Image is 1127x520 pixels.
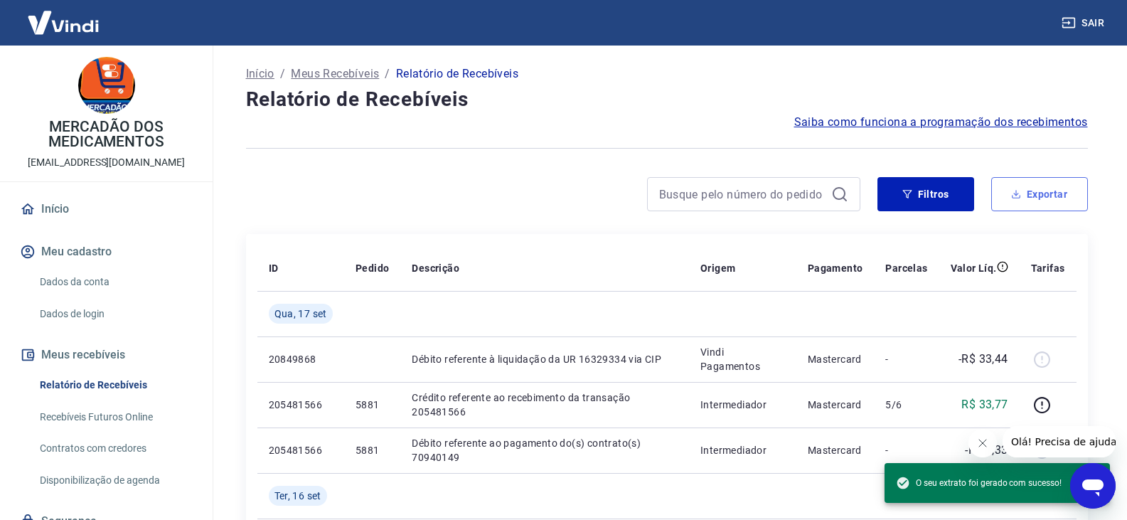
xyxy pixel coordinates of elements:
p: - [885,443,927,457]
button: Filtros [877,177,974,211]
a: Início [246,65,274,83]
a: Meus Recebíveis [291,65,379,83]
p: [EMAIL_ADDRESS][DOMAIN_NAME] [28,155,185,170]
p: / [280,65,285,83]
p: 5/6 [885,398,927,412]
p: - [885,352,927,366]
p: 5881 [356,398,389,412]
p: Débito referente à liquidação da UR 16329334 via CIP [412,352,678,366]
p: -R$ 33,44 [958,351,1008,368]
a: Disponibilização de agenda [34,466,196,495]
p: Débito referente ao pagamento do(s) contrato(s) 70940149 [412,436,678,465]
p: Intermediador [700,398,785,412]
a: Relatório de Recebíveis [34,371,196,400]
p: ID [269,261,279,275]
a: Contratos com credores [34,434,196,463]
p: MERCADÃO DOS MEDICAMENTOS [11,120,201,149]
p: Intermediador [700,443,785,457]
p: 20849868 [269,352,333,366]
img: Vindi [17,1,110,44]
p: / [385,65,390,83]
p: Valor Líq. [951,261,997,275]
p: Descrição [412,261,459,275]
button: Sair [1059,10,1110,36]
p: R$ 33,77 [961,396,1008,413]
input: Busque pelo número do pedido [659,184,826,205]
p: Pedido [356,261,389,275]
a: Dados da conta [34,267,196,297]
p: Tarifas [1031,261,1065,275]
p: -R$ 0,33 [965,442,1008,459]
p: Parcelas [885,261,927,275]
span: O seu extrato foi gerado com sucesso! [896,476,1062,490]
p: Origem [700,261,735,275]
h4: Relatório de Recebíveis [246,85,1088,114]
button: Meus recebíveis [17,339,196,371]
span: Qua, 17 set [274,307,327,321]
a: Saiba como funciona a programação dos recebimentos [794,114,1088,131]
p: Crédito referente ao recebimento da transação 205481566 [412,391,678,419]
p: 5881 [356,443,389,457]
button: Exportar [991,177,1088,211]
iframe: Fechar mensagem [968,429,997,457]
a: Recebíveis Futuros Online [34,403,196,432]
img: 4db3d8a4-b122-4361-9278-05d0a9582689.jpeg [78,57,135,114]
p: Pagamento [808,261,863,275]
button: Meu cadastro [17,236,196,267]
iframe: Botão para abrir a janela de mensagens [1070,463,1116,509]
p: Mastercard [808,398,863,412]
span: Ter, 16 set [274,489,321,503]
iframe: Mensagem da empresa [1003,426,1116,457]
p: Mastercard [808,443,863,457]
span: Olá! Precisa de ajuda? [9,10,119,21]
p: Mastercard [808,352,863,366]
p: 205481566 [269,443,333,457]
p: 205481566 [269,398,333,412]
a: Início [17,193,196,225]
a: Dados de login [34,299,196,329]
p: Relatório de Recebíveis [396,65,518,83]
p: Vindi Pagamentos [700,345,785,373]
